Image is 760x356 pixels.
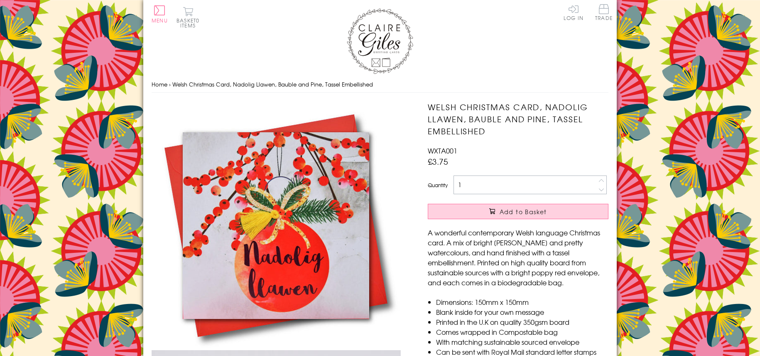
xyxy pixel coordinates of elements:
span: £3.75 [428,156,448,167]
a: Log In [564,4,583,20]
li: Dimensions: 150mm x 150mm [436,297,608,307]
p: A wonderful contemporary Welsh language Christmas card. A mix of bright [PERSON_NAME] and pretty ... [428,227,608,287]
li: Comes wrapped in Compostable bag [436,327,608,337]
span: Add to Basket [500,208,547,216]
img: Welsh Christmas Card, Nadolig Llawen, Bauble and Pine, Tassel Embellished [152,101,401,350]
button: Add to Basket [428,204,608,219]
li: Printed in the U.K on quality 350gsm board [436,317,608,327]
li: Blank inside for your own message [436,307,608,317]
img: Claire Giles Greetings Cards [347,8,413,74]
a: Home [152,80,167,88]
label: Quantity [428,181,448,189]
h1: Welsh Christmas Card, Nadolig Llawen, Bauble and Pine, Tassel Embellished [428,101,608,137]
span: Trade [595,4,613,20]
span: WXTA001 [428,146,457,156]
li: With matching sustainable sourced envelope [436,337,608,347]
span: Welsh Christmas Card, Nadolig Llawen, Bauble and Pine, Tassel Embellished [172,80,373,88]
span: › [169,80,171,88]
span: 0 items [180,17,199,29]
button: Menu [152,5,168,23]
nav: breadcrumbs [152,76,608,93]
span: Menu [152,17,168,24]
a: Trade [595,4,613,22]
button: Basket0 items [177,7,199,28]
